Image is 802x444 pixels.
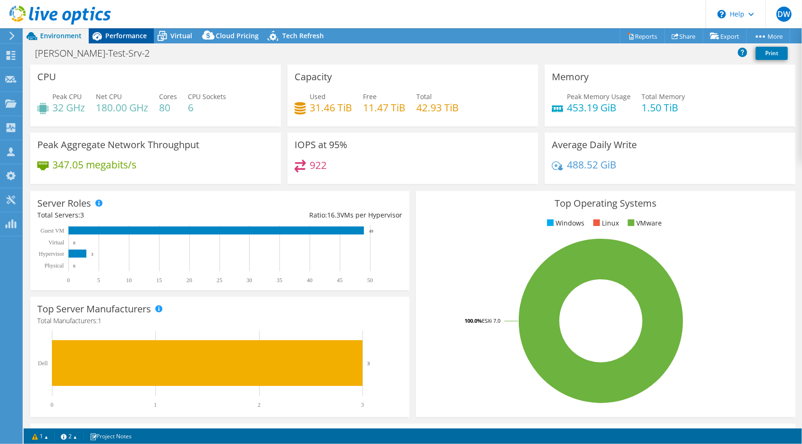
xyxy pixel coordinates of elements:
text: 3 [91,252,93,257]
h3: Top Operating Systems [423,198,788,209]
li: Linux [591,218,619,228]
text: 49 [369,229,374,234]
span: 16.3 [327,210,340,219]
h4: 6 [188,102,226,113]
a: More [746,29,790,43]
h4: Total Manufacturers: [37,316,402,326]
text: 5 [97,277,100,284]
span: Virtual [170,31,192,40]
text: 3 [367,360,370,366]
span: Performance [105,31,147,40]
span: Total [416,92,432,101]
li: VMware [625,218,662,228]
a: 1 [25,430,55,442]
span: Net CPU [96,92,122,101]
h3: Peak Aggregate Network Throughput [37,140,199,150]
h4: 453.19 GiB [567,102,631,113]
text: 50 [367,277,373,284]
h3: CPU [37,72,56,82]
a: Share [665,29,703,43]
span: 3 [80,210,84,219]
tspan: 100.0% [464,317,482,324]
span: Tech Refresh [282,31,324,40]
text: 35 [277,277,282,284]
text: Virtual [49,239,65,246]
span: Total Memory [642,92,685,101]
h3: Server Roles [37,198,91,209]
span: Environment [40,31,82,40]
h3: Top Server Manufacturers [37,304,151,314]
h3: Capacity [295,72,332,82]
a: Print [756,47,788,60]
text: Hypervisor [39,251,64,257]
svg: \n [718,10,726,18]
a: Project Notes [83,430,138,442]
text: 1 [154,402,157,408]
tspan: ESXi 7.0 [482,317,500,324]
h4: 80 [159,102,177,113]
a: Reports [620,29,665,43]
span: 1 [98,316,101,325]
a: Export [703,29,747,43]
h4: 922 [310,160,327,170]
text: 30 [246,277,252,284]
h3: IOPS at 95% [295,140,347,150]
span: CPU Sockets [188,92,226,101]
h4: 180.00 GHz [96,102,148,113]
span: Cores [159,92,177,101]
h4: 488.52 GiB [567,159,616,170]
text: 45 [337,277,343,284]
h4: 11.47 TiB [363,102,405,113]
span: Peak Memory Usage [567,92,631,101]
h3: Average Daily Write [552,140,637,150]
span: Used [310,92,326,101]
text: 2 [258,402,261,408]
text: Guest VM [41,227,64,234]
span: Free [363,92,377,101]
text: 25 [217,277,222,284]
text: 0 [67,277,70,284]
text: 40 [307,277,312,284]
text: 3 [361,402,364,408]
span: Cloud Pricing [216,31,259,40]
h4: 347.05 megabits/s [52,159,136,170]
a: 2 [54,430,84,442]
h4: 31.46 TiB [310,102,352,113]
li: Windows [545,218,585,228]
text: 10 [126,277,132,284]
h4: 42.93 TiB [416,102,459,113]
text: 0 [73,264,76,268]
div: Ratio: VMs per Hypervisor [220,210,403,220]
div: Total Servers: [37,210,220,220]
text: 0 [51,402,53,408]
span: DW [777,7,792,22]
text: 20 [186,277,192,284]
h1: [PERSON_NAME]-Test-Srv-2 [31,48,164,59]
h4: 32 GHz [52,102,85,113]
h3: Memory [552,72,589,82]
text: Dell [38,360,48,367]
span: Peak CPU [52,92,82,101]
h4: 1.50 TiB [642,102,685,113]
text: 15 [156,277,162,284]
text: 0 [73,241,76,245]
text: Physical [44,262,64,269]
